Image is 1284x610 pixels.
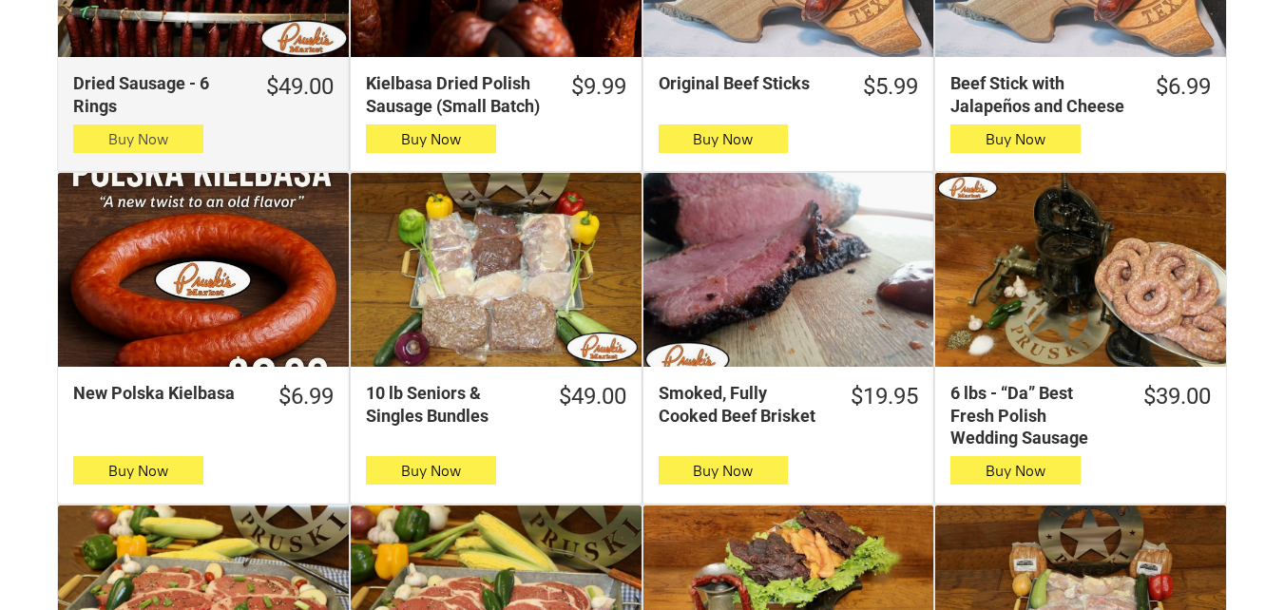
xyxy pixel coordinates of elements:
[559,382,626,411] div: $49.00
[351,72,642,117] a: $9.99Kielbasa Dried Polish Sausage (Small Batch)
[73,72,240,117] div: Dried Sausage - 6 Rings
[366,382,532,427] div: 10 lb Seniors & Singles Bundles
[950,124,1081,153] button: Buy Now
[351,173,642,367] a: 10 lb Seniors &amp; Singles Bundles
[659,72,837,94] div: Original Beef Sticks
[935,173,1226,367] a: 6 lbs - “Da” Best Fresh Polish Wedding Sausage
[401,130,461,148] span: Buy Now
[351,382,642,427] a: $49.0010 lb Seniors & Singles Bundles
[863,72,918,102] div: $5.99
[950,72,1129,117] div: Beef Stick with Jalapeños and Cheese
[58,173,349,367] a: New Polska Kielbasa
[108,130,168,148] span: Buy Now
[643,72,934,102] a: $5.99Original Beef Sticks
[935,382,1226,448] a: $39.006 lbs - “Da” Best Fresh Polish Wedding Sausage
[1156,72,1211,102] div: $6.99
[73,456,203,485] button: Buy Now
[643,382,934,427] a: $19.95Smoked, Fully Cooked Beef Brisket
[401,462,461,480] span: Buy Now
[1143,382,1211,411] div: $39.00
[643,173,934,367] a: Smoked, Fully Cooked Beef Brisket
[278,382,334,411] div: $6.99
[366,72,545,117] div: Kielbasa Dried Polish Sausage (Small Batch)
[986,130,1045,148] span: Buy Now
[73,382,252,404] div: New Polska Kielbasa
[935,72,1226,117] a: $6.99Beef Stick with Jalapeños and Cheese
[366,124,496,153] button: Buy Now
[73,124,203,153] button: Buy Now
[950,456,1081,485] button: Buy Now
[986,462,1045,480] span: Buy Now
[950,382,1117,448] div: 6 lbs - “Da” Best Fresh Polish Wedding Sausage
[851,382,918,411] div: $19.95
[366,456,496,485] button: Buy Now
[659,124,789,153] button: Buy Now
[659,456,789,485] button: Buy Now
[693,462,753,480] span: Buy Now
[108,462,168,480] span: Buy Now
[58,72,349,117] a: $49.00Dried Sausage - 6 Rings
[58,382,349,411] a: $6.99New Polska Kielbasa
[659,382,825,427] div: Smoked, Fully Cooked Beef Brisket
[266,72,334,102] div: $49.00
[571,72,626,102] div: $9.99
[693,130,753,148] span: Buy Now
